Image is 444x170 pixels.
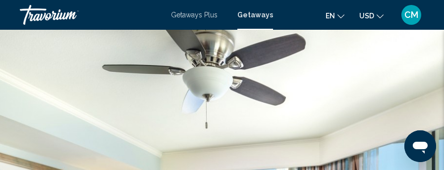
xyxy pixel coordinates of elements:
[359,8,384,23] button: Change currency
[326,12,335,20] span: en
[359,12,374,20] span: USD
[326,8,344,23] button: Change language
[20,5,161,25] a: Travorium
[237,11,273,19] a: Getaways
[171,11,218,19] a: Getaways Plus
[398,4,424,25] button: User Menu
[404,130,436,162] iframe: Button to launch messaging window
[404,10,418,20] span: CM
